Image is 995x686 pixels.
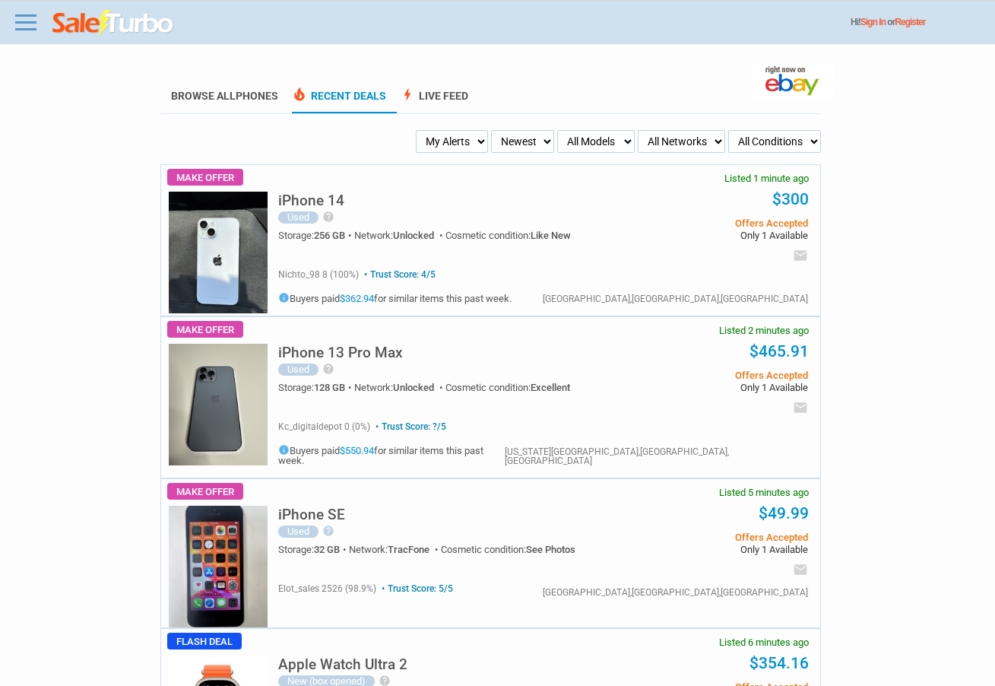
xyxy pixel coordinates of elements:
[372,421,446,432] span: Trust Score: ?/5
[594,545,808,554] span: Only 1 Available
[292,90,386,113] a: local_fire_departmentRecent Deals
[278,269,359,280] span: nichto_98 8 (100%)
[169,506,268,627] img: s-l225.jpg
[349,545,441,554] div: Network:
[594,370,808,380] span: Offers Accepted
[278,583,376,594] span: elot_sales 2526 (98.9%)
[278,348,403,360] a: iPhone 13 Pro Max
[278,421,370,432] span: kc_digitaldepot 0 (0%)
[322,363,334,375] i: help
[851,17,860,27] span: Hi!
[895,17,925,27] a: Register
[171,90,278,102] a: Browse AllPhones
[772,190,809,208] a: $300
[278,545,349,554] div: Storage:
[445,383,570,392] div: Cosmetic condition:
[441,545,575,554] div: Cosmetic condition:
[594,532,808,542] span: Offers Accepted
[292,87,307,102] span: local_fire_department
[400,90,468,113] a: boltLive Feed
[278,526,318,538] div: Used
[278,193,344,208] h5: iPhone 14
[860,17,886,27] a: Sign In
[393,230,434,241] span: Unlocked
[278,657,407,672] h5: Apple Watch Ultra 2
[322,525,334,537] i: help
[340,293,374,304] a: $362.94
[526,544,575,555] span: See Photos
[543,588,808,597] div: [GEOGRAPHIC_DATA],[GEOGRAPHIC_DATA],[GEOGRAPHIC_DATA]
[278,230,354,240] div: Storage:
[594,230,808,240] span: Only 1 Available
[793,248,808,263] i: email
[278,345,403,360] h5: iPhone 13 Pro Max
[354,383,445,392] div: Network:
[314,544,340,555] span: 32 GB
[167,321,243,338] span: Make Offer
[340,445,374,456] a: $550.94
[278,510,345,522] a: iPhone SE
[169,344,268,465] img: s-l225.jpg
[724,173,809,183] span: Listed 1 minute ago
[278,292,512,303] h5: Buyers paid for similar items this past week.
[278,383,354,392] div: Storage:
[379,583,453,594] span: Trust Score: 5/5
[531,230,571,241] span: Like New
[278,211,318,224] div: Used
[887,17,925,27] span: or
[314,382,345,393] span: 128 GB
[594,218,808,228] span: Offers Accepted
[278,364,318,376] div: Used
[719,488,809,497] span: Listed 5 minutes ago
[388,544,429,555] span: TracFone
[278,660,407,672] a: Apple Watch Ultra 2
[278,444,290,456] i: info
[322,211,334,223] i: help
[167,633,242,649] span: Flash Deal
[278,196,344,208] a: iPhone 14
[793,400,808,415] i: email
[236,90,278,102] span: Phones
[719,326,809,335] span: Listed 2 minutes ago
[543,294,808,303] div: [GEOGRAPHIC_DATA],[GEOGRAPHIC_DATA],[GEOGRAPHIC_DATA]
[531,382,570,393] span: Excellent
[793,562,808,577] i: email
[278,292,290,303] i: info
[749,654,809,672] a: $354.16
[354,230,445,240] div: Network:
[278,507,345,522] h5: iPhone SE
[594,383,808,392] span: Only 1 Available
[52,10,175,37] img: saleturbo.com - Online Deals and Discount Coupons
[167,483,243,500] span: Make Offer
[314,230,345,241] span: 256 GB
[505,447,807,465] div: [US_STATE][GEOGRAPHIC_DATA],[GEOGRAPHIC_DATA],[GEOGRAPHIC_DATA]
[719,637,809,647] span: Listed 6 minutes ago
[759,504,809,522] a: $49.99
[167,169,243,186] span: Make Offer
[445,230,571,240] div: Cosmetic condition:
[278,444,505,465] h5: Buyers paid for similar items this past week.
[400,87,415,102] span: bolt
[749,342,809,360] a: $465.91
[361,269,436,280] span: Trust Score: 4/5
[169,192,268,313] img: s-l225.jpg
[393,382,434,393] span: Unlocked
